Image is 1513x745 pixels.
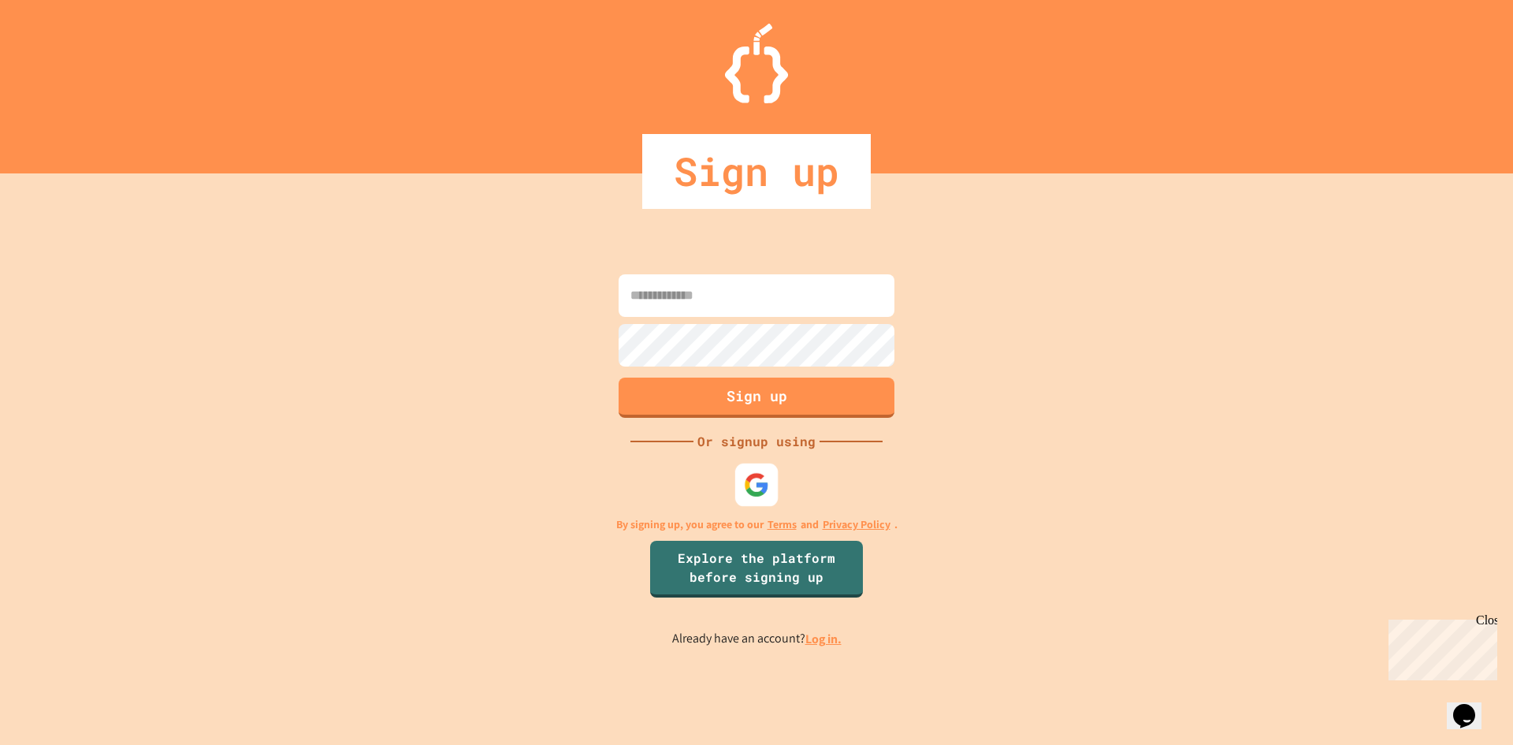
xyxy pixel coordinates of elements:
div: Chat with us now!Close [6,6,109,100]
a: Privacy Policy [823,516,890,533]
div: Sign up [642,134,871,209]
img: google-icon.svg [744,471,770,497]
p: By signing up, you agree to our and . [616,516,898,533]
iframe: chat widget [1382,613,1497,680]
img: Logo.svg [725,24,788,103]
a: Log in. [805,631,842,647]
button: Sign up [619,378,894,418]
iframe: chat widget [1447,682,1497,729]
p: Already have an account? [672,629,842,649]
div: Or signup using [693,432,820,451]
a: Explore the platform before signing up [650,541,863,598]
a: Terms [768,516,797,533]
